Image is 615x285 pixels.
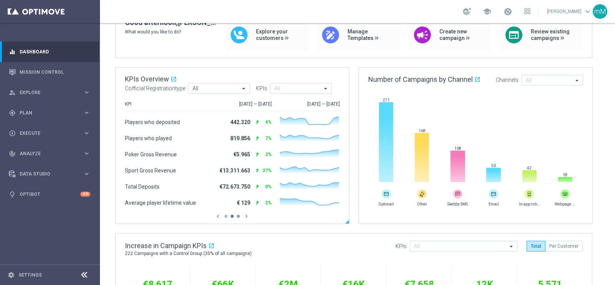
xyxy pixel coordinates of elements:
a: Settings [18,273,42,277]
button: track_changes Analyze keyboard_arrow_right [8,151,91,157]
div: +10 [80,192,90,197]
i: keyboard_arrow_right [83,109,90,116]
div: Optibot [9,184,90,204]
span: keyboard_arrow_down [583,7,592,16]
button: gps_fixed Plan keyboard_arrow_right [8,110,91,116]
div: Execute [9,130,83,137]
button: person_search Explore keyboard_arrow_right [8,89,91,96]
button: play_circle_outline Execute keyboard_arrow_right [8,130,91,136]
div: mM [593,4,607,19]
span: Explore [20,90,83,95]
span: Data Studio [20,172,83,176]
div: Explore [9,89,83,96]
i: lightbulb [9,191,16,198]
i: person_search [9,89,16,96]
a: Optibot [20,184,80,204]
i: keyboard_arrow_right [83,89,90,96]
span: Execute [20,131,83,136]
span: Plan [20,111,83,115]
i: keyboard_arrow_right [83,170,90,177]
span: school [483,7,491,16]
i: keyboard_arrow_right [83,129,90,137]
div: Dashboard [9,41,90,62]
div: Data Studio [9,171,83,177]
i: equalizer [9,48,16,55]
button: equalizer Dashboard [8,49,91,55]
i: track_changes [9,150,16,157]
div: Mission Control [9,62,90,82]
button: lightbulb Optibot +10 [8,191,91,197]
i: keyboard_arrow_right [83,150,90,157]
i: settings [8,272,15,278]
button: Data Studio keyboard_arrow_right [8,171,91,177]
i: gps_fixed [9,109,16,116]
i: play_circle_outline [9,130,16,137]
button: Mission Control [8,69,91,75]
span: Analyze [20,151,83,156]
a: [PERSON_NAME]keyboard_arrow_down [546,6,593,17]
div: Plan [9,109,83,116]
a: Mission Control [20,62,90,82]
a: Dashboard [20,41,90,62]
div: Analyze [9,150,83,157]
